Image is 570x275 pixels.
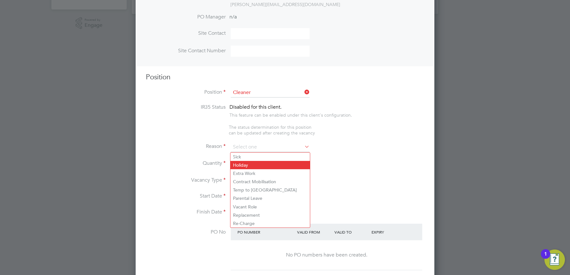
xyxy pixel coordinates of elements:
[370,226,407,238] div: Expiry
[146,14,226,20] label: PO Manager
[230,177,310,186] li: Contract Mobilisation
[237,252,416,258] div: No PO numbers have been created.
[236,226,296,238] div: PO Number
[146,30,226,37] label: Site Contact
[146,47,226,54] label: Site Contact Number
[146,209,226,215] label: Finish Date
[146,177,226,184] label: Vacancy Type
[230,161,310,169] li: Holiday
[146,143,226,150] label: Reason
[230,186,310,194] li: Temp to [GEOGRAPHIC_DATA]
[230,2,340,7] span: [PERSON_NAME][EMAIL_ADDRESS][DOMAIN_NAME]
[229,124,315,136] span: The status determination for this position can be updated after creating the vacancy
[229,111,352,118] div: This feature can be enabled under this client's configuration.
[231,142,310,152] input: Select one
[333,226,370,238] div: Valid To
[146,193,226,199] label: Start Date
[544,254,547,262] div: 1
[146,229,226,235] label: PO No
[544,250,565,270] button: Open Resource Center, 1 new notification
[146,104,226,111] label: IR35 Status
[296,226,333,238] div: Valid From
[230,153,310,161] li: Sick
[229,14,237,20] span: n/a
[229,104,281,110] span: Disabled for this client.
[230,219,310,228] li: Re-Charge
[230,203,310,211] li: Vacant Role
[230,169,310,177] li: Extra Work
[146,73,424,82] h3: Position
[146,160,226,167] label: Quantity
[146,89,226,96] label: Position
[230,211,310,219] li: Replacement
[230,194,310,202] li: Parental Leave
[231,88,310,98] input: Search for...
